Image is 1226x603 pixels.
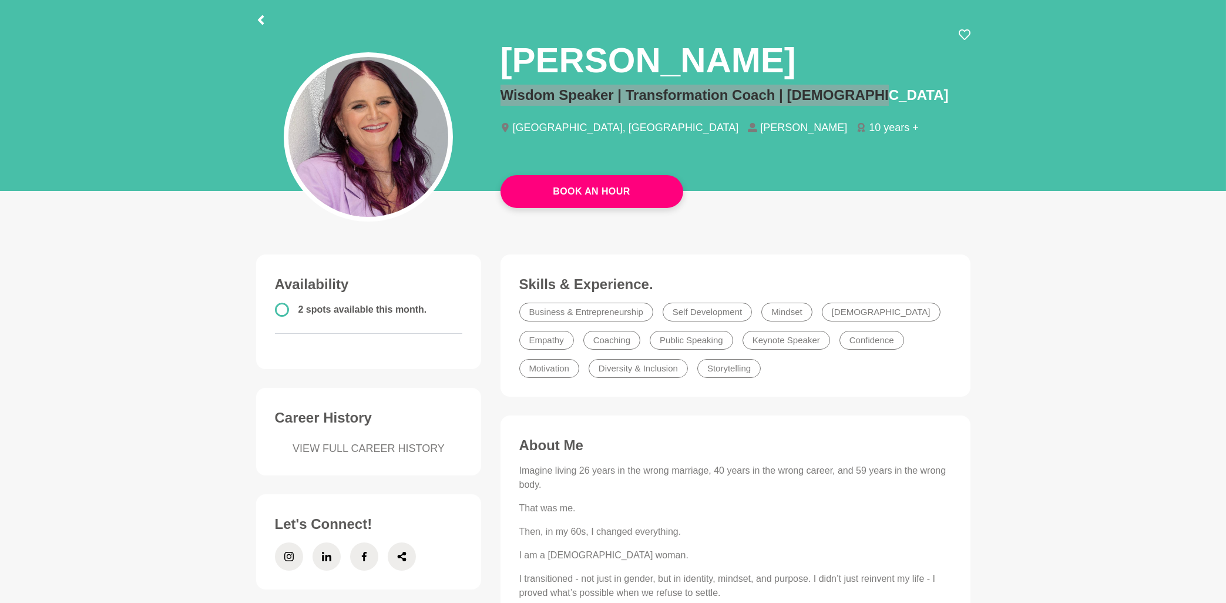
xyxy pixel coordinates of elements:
p: Then, in my 60s, I changed everything. [519,525,952,539]
h3: Skills & Experience. [519,276,952,293]
a: Instagram [275,542,303,571]
li: [PERSON_NAME] [748,122,856,133]
a: Book An Hour [501,175,683,208]
h3: Availability [275,276,463,293]
h3: About Me [519,437,952,454]
span: 2 spots available this month. [298,304,427,314]
a: VIEW FULL CAREER HISTORY [275,441,463,457]
p: I am a [DEMOGRAPHIC_DATA] woman. [519,548,952,562]
p: Imagine living 26 years in the wrong marriage, 40 years in the wrong career, and 59 years in the ... [519,464,952,492]
p: I transitioned - not just in gender, but in identity, mindset, and purpose. I didn’t just reinven... [519,572,952,600]
a: LinkedIn [313,542,341,571]
p: That was me. [519,501,952,515]
p: Wisdom Speaker | Transformation Coach | [DEMOGRAPHIC_DATA] [501,85,970,106]
h1: [PERSON_NAME] [501,38,796,82]
li: 10 years + [856,122,928,133]
li: [GEOGRAPHIC_DATA], [GEOGRAPHIC_DATA] [501,122,748,133]
h3: Let's Connect! [275,515,463,533]
a: Facebook [350,542,378,571]
h3: Career History [275,409,463,427]
a: Share [388,542,416,571]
